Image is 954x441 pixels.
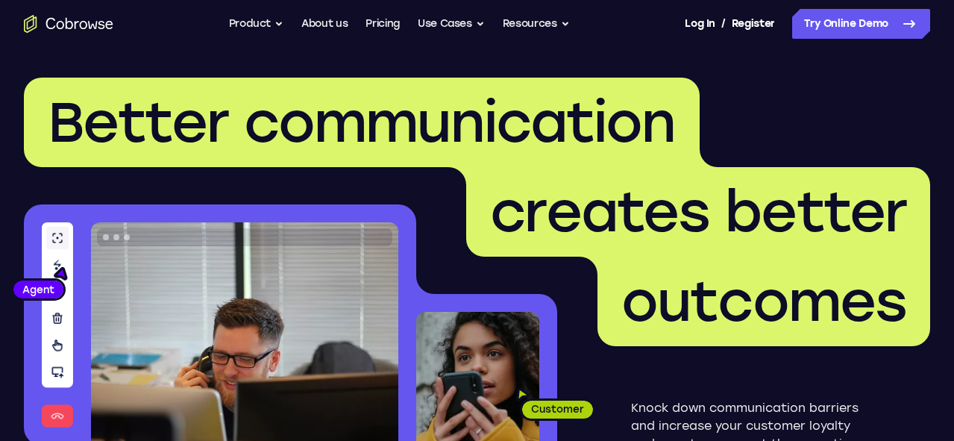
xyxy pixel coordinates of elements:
a: Pricing [365,9,400,39]
span: outcomes [621,268,906,335]
span: / [721,15,726,33]
a: Register [732,9,775,39]
a: Try Online Demo [792,9,930,39]
a: About us [301,9,348,39]
span: Better communication [48,89,676,156]
span: creates better [490,178,906,245]
button: Use Cases [418,9,485,39]
button: Resources [503,9,570,39]
button: Product [229,9,284,39]
a: Go to the home page [24,15,113,33]
a: Log In [685,9,715,39]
